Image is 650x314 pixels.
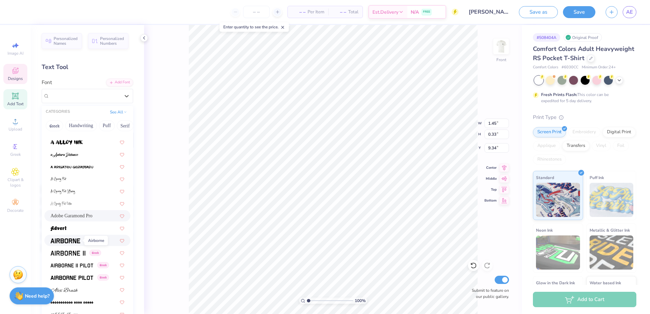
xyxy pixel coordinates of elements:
span: Greek [10,152,21,157]
img: Airborne Pilot [51,275,93,280]
strong: Need help? [25,293,50,299]
div: Rhinestones [533,154,566,165]
span: Per Item [308,9,324,16]
img: AlphaShapes xmas balls [51,300,93,305]
span: Greek [89,250,101,256]
button: Puff [99,120,115,131]
span: – – [292,9,306,16]
span: Bottom [484,198,497,203]
img: Metallic & Glitter Ink [590,235,634,270]
img: Puff Ink [590,183,634,217]
span: Metallic & Glitter Ink [590,227,630,234]
span: Image AI [8,51,24,56]
span: Add Text [7,101,24,107]
img: A Charming Font [51,177,67,182]
div: Enter quantity to see the price. [220,22,289,32]
button: Save as [519,6,558,18]
div: Add Font [106,79,133,86]
span: Personalized Names [54,36,78,46]
span: AE [626,8,633,16]
img: Alex Brush [51,288,78,292]
span: Comfort Colors Adult Heavyweight RS Pocket T-Shirt [533,45,634,62]
div: Vinyl [592,141,611,151]
img: a Antara Distance [51,152,79,157]
span: Decorate [7,208,24,213]
span: Adobe Garamond Pro [51,212,93,219]
span: N/A [411,9,419,16]
div: Front [496,57,506,63]
img: Neon Ink [536,235,580,270]
div: Foil [613,141,629,151]
span: Est. Delivery [372,9,398,16]
div: This color can be expedited for 5 day delivery. [541,92,625,104]
span: Greek [97,274,109,281]
button: Serif [117,120,133,131]
div: Applique [533,141,560,151]
img: Airborne II Pilot [51,263,93,268]
span: Top [484,187,497,192]
span: Neon Ink [536,227,553,234]
div: # 508404A [533,33,560,42]
span: Water based Ink [590,279,621,286]
span: Greek [97,262,109,268]
div: Digital Print [603,127,636,137]
span: Middle [484,176,497,181]
span: – – [333,9,346,16]
a: AE [623,6,636,18]
span: Puff Ink [590,174,604,181]
span: Clipart & logos [3,177,27,188]
img: Standard [536,183,580,217]
span: Comfort Colors [533,65,558,70]
input: Untitled Design [464,5,514,19]
div: Print Type [533,113,636,121]
div: Transfers [562,141,590,151]
span: 100 % [355,298,366,304]
span: Glow in the Dark Ink [536,279,575,286]
img: Airborne [51,238,80,243]
span: Center [484,165,497,170]
span: Designs [8,76,23,81]
span: Upload [9,126,22,132]
div: Original Proof [564,33,602,42]
img: Advert [51,226,67,231]
div: Text Tool [42,63,133,72]
img: a Alloy Ink [51,140,83,145]
img: A Charming Font Leftleaning [51,189,75,194]
img: Airborne II [51,251,85,256]
label: Submit to feature on our public gallery. [468,287,509,300]
span: Personalized Numbers [100,36,124,46]
div: Airborne [84,236,108,245]
span: # 6030CC [562,65,578,70]
span: Minimum Order: 24 + [582,65,616,70]
button: Greek [46,120,63,131]
img: a Arigatou Gozaimasu [51,165,93,169]
span: Total [348,9,358,16]
div: CATEGORIES [46,109,70,115]
input: – – [243,6,270,18]
div: Embroidery [568,127,600,137]
div: Screen Print [533,127,566,137]
span: Standard [536,174,554,181]
img: A Charming Font Outline [51,202,72,206]
span: FREE [423,10,430,14]
img: Front [494,40,508,53]
button: Save [563,6,595,18]
label: Font [42,79,52,86]
button: Handwriting [65,120,97,131]
strong: Fresh Prints Flash: [541,92,577,97]
button: See All [108,109,129,115]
